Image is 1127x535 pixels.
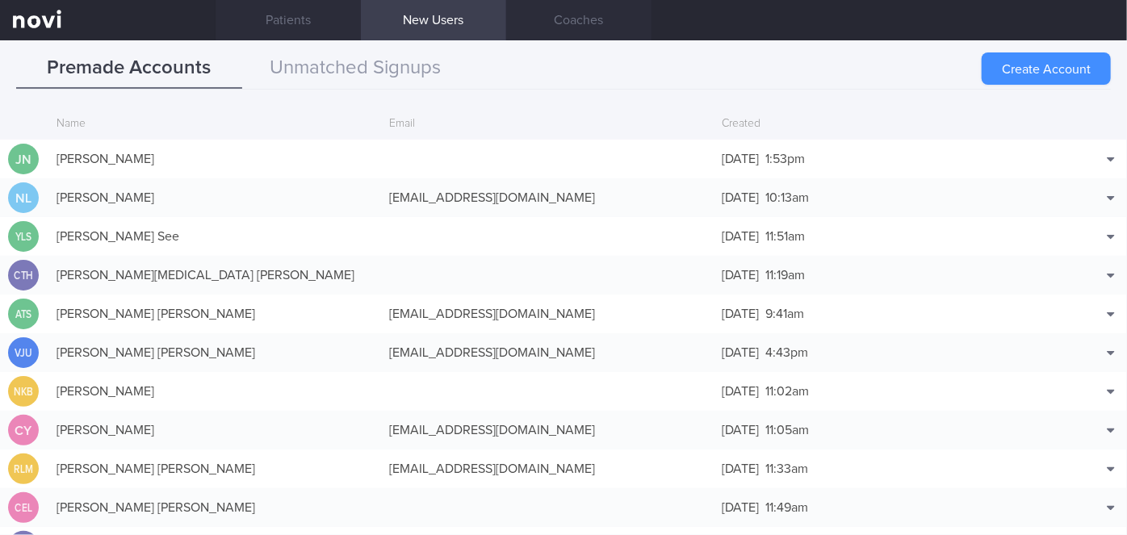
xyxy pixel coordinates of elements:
div: [EMAIL_ADDRESS][DOMAIN_NAME] [381,298,714,330]
div: JN [8,144,39,175]
div: [PERSON_NAME] [48,143,381,175]
span: [DATE] [722,307,759,320]
span: [DATE] [722,153,759,165]
button: Unmatched Signups [242,48,468,89]
div: NKB [10,376,36,408]
div: [PERSON_NAME][MEDICAL_DATA] [PERSON_NAME] [48,259,381,291]
div: ATS [10,299,36,330]
span: 10:13am [765,191,809,204]
div: [PERSON_NAME] [PERSON_NAME] [48,298,381,330]
div: [EMAIL_ADDRESS][DOMAIN_NAME] [381,182,714,214]
span: [DATE] [722,346,759,359]
span: 11:05am [765,424,809,437]
div: VJU [10,337,36,369]
div: Email [381,109,714,140]
div: [PERSON_NAME] [48,414,381,446]
span: [DATE] [722,424,759,437]
div: RLM [10,453,36,485]
div: [EMAIL_ADDRESS][DOMAIN_NAME] [381,453,714,485]
span: [DATE] [722,385,759,398]
div: NL [8,182,39,214]
span: [DATE] [722,230,759,243]
button: Premade Accounts [16,48,242,89]
span: 1:53pm [765,153,805,165]
div: Name [48,109,381,140]
span: [DATE] [722,269,759,282]
span: 11:49am [765,501,808,514]
span: [DATE] [722,501,759,514]
div: [PERSON_NAME] [48,375,381,408]
div: [PERSON_NAME] [PERSON_NAME] [48,453,381,485]
span: 11:19am [765,269,805,282]
div: [PERSON_NAME] [PERSON_NAME] [48,491,381,524]
div: [EMAIL_ADDRESS][DOMAIN_NAME] [381,336,714,369]
div: [EMAIL_ADDRESS][DOMAIN_NAME] [381,414,714,446]
div: CEL [10,492,36,524]
span: 9:41am [765,307,804,320]
div: CTH [10,260,36,291]
span: [DATE] [722,191,759,204]
span: 11:51am [765,230,805,243]
span: 4:43pm [765,346,808,359]
div: YLS [10,221,36,253]
div: [PERSON_NAME] [PERSON_NAME] [48,336,381,369]
div: CY [8,415,39,446]
span: [DATE] [722,462,759,475]
div: Created [714,109,1046,140]
button: Create Account [982,52,1111,85]
div: [PERSON_NAME] See [48,220,381,253]
span: 11:02am [765,385,809,398]
div: [PERSON_NAME] [48,182,381,214]
span: 11:33am [765,462,808,475]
